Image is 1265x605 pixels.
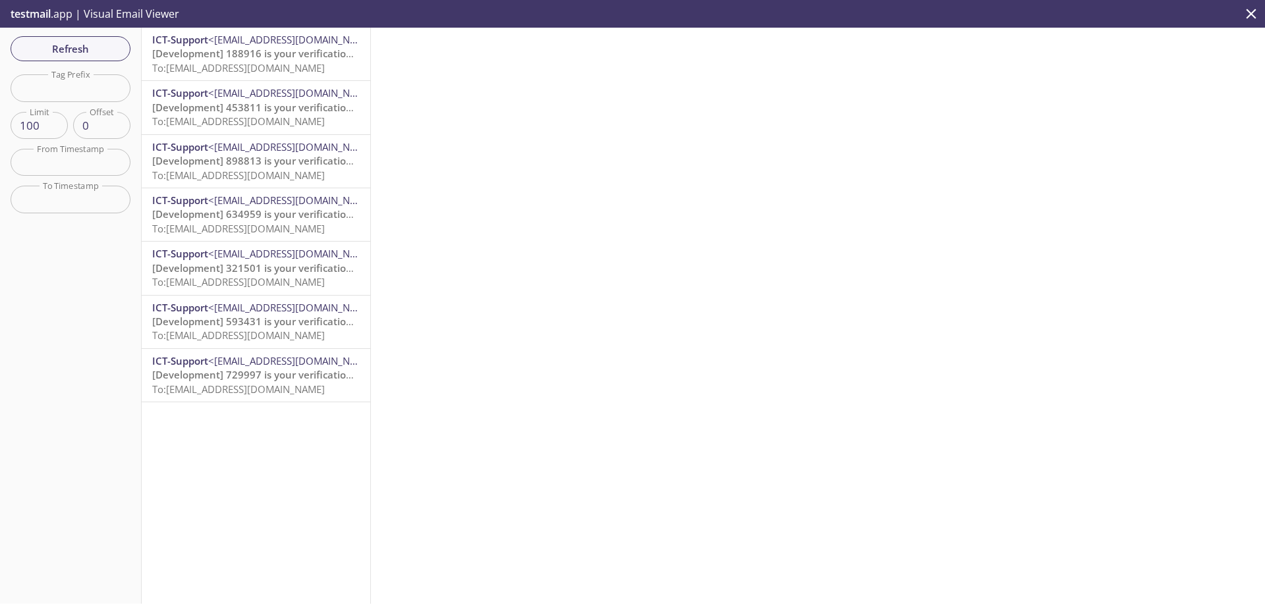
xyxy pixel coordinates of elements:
[142,81,370,134] div: ICT-Support<[EMAIL_ADDRESS][DOMAIN_NAME]>[Development] 453811 is your verification codeTo:[EMAIL_...
[152,382,325,396] span: To: [EMAIL_ADDRESS][DOMAIN_NAME]
[152,222,325,235] span: To: [EMAIL_ADDRESS][DOMAIN_NAME]
[142,188,370,241] div: ICT-Support<[EMAIL_ADDRESS][DOMAIN_NAME]>[Development] 634959 is your verification codeTo:[EMAIL_...
[152,140,208,153] span: ICT-Support
[208,247,379,260] span: <[EMAIL_ADDRESS][DOMAIN_NAME]>
[152,301,208,314] span: ICT-Support
[152,61,325,74] span: To: [EMAIL_ADDRESS][DOMAIN_NAME]
[142,349,370,402] div: ICT-Support<[EMAIL_ADDRESS][DOMAIN_NAME]>[Development] 729997 is your verification codeTo:[EMAIL_...
[152,368,378,381] span: [Development] 729997 is your verification code
[152,101,378,114] span: [Development] 453811 is your verification code
[142,296,370,348] div: ICT-Support<[EMAIL_ADDRESS][DOMAIN_NAME]>[Development] 593431 is your verification codeTo:[EMAIL_...
[208,354,379,367] span: <[EMAIL_ADDRESS][DOMAIN_NAME]>
[21,40,120,57] span: Refresh
[152,261,378,275] span: [Development] 321501 is your verification code
[142,242,370,294] div: ICT-Support<[EMAIL_ADDRESS][DOMAIN_NAME]>[Development] 321501 is your verification codeTo:[EMAIL_...
[152,169,325,182] span: To: [EMAIL_ADDRESS][DOMAIN_NAME]
[142,28,370,402] nav: emails
[208,194,379,207] span: <[EMAIL_ADDRESS][DOMAIN_NAME]>
[152,247,208,260] span: ICT-Support
[208,33,379,46] span: <[EMAIL_ADDRESS][DOMAIN_NAME]>
[152,315,378,328] span: [Development] 593431 is your verification code
[152,33,208,46] span: ICT-Support
[152,47,378,60] span: [Development] 188916 is your verification code
[142,135,370,188] div: ICT-Support<[EMAIL_ADDRESS][DOMAIN_NAME]>[Development] 898813 is your verification codeTo:[EMAIL_...
[208,301,379,314] span: <[EMAIL_ADDRESS][DOMAIN_NAME]>
[152,207,378,221] span: [Development] 634959 is your verification code
[152,354,208,367] span: ICT-Support
[152,275,325,288] span: To: [EMAIL_ADDRESS][DOMAIN_NAME]
[208,86,379,99] span: <[EMAIL_ADDRESS][DOMAIN_NAME]>
[11,36,130,61] button: Refresh
[152,329,325,342] span: To: [EMAIL_ADDRESS][DOMAIN_NAME]
[208,140,379,153] span: <[EMAIL_ADDRESS][DOMAIN_NAME]>
[142,28,370,80] div: ICT-Support<[EMAIL_ADDRESS][DOMAIN_NAME]>[Development] 188916 is your verification codeTo:[EMAIL_...
[152,115,325,128] span: To: [EMAIL_ADDRESS][DOMAIN_NAME]
[11,7,51,21] span: testmail
[152,194,208,207] span: ICT-Support
[152,86,208,99] span: ICT-Support
[152,154,378,167] span: [Development] 898813 is your verification code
